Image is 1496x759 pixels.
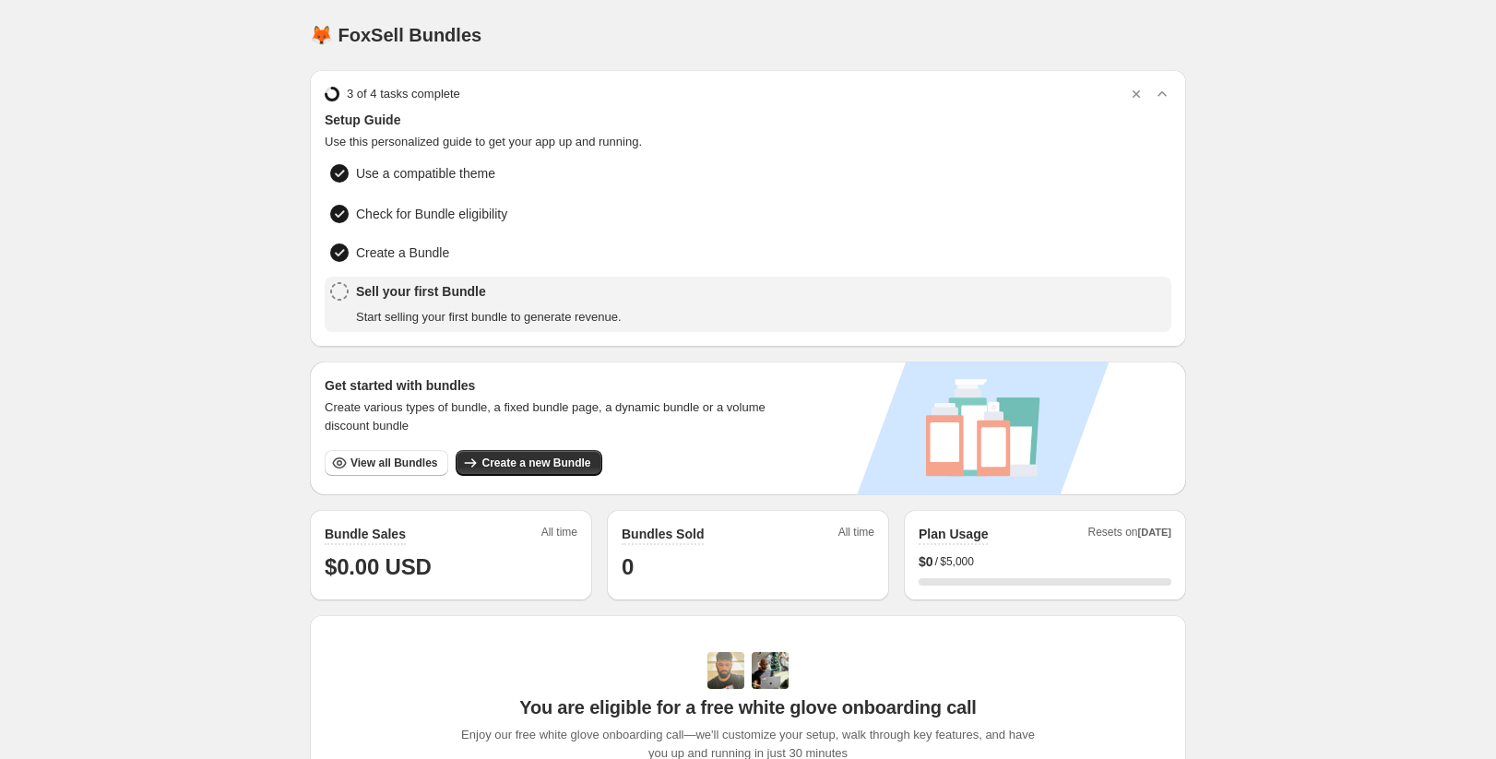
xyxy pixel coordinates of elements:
[919,525,988,543] h2: Plan Usage
[325,552,577,582] h1: $0.00 USD
[325,450,448,476] button: View all Bundles
[347,85,460,103] span: 3 of 4 tasks complete
[325,398,783,435] span: Create various types of bundle, a fixed bundle page, a dynamic bundle or a volume discount bundle
[356,308,622,326] span: Start selling your first bundle to generate revenue.
[356,282,622,301] span: Sell your first Bundle
[1138,527,1171,538] span: [DATE]
[325,111,1171,129] span: Setup Guide
[356,205,507,223] span: Check for Bundle eligibility
[622,525,704,543] h2: Bundles Sold
[325,525,406,543] h2: Bundle Sales
[325,376,783,395] h3: Get started with bundles
[752,652,789,689] img: Prakhar
[541,525,577,545] span: All time
[622,552,874,582] h1: 0
[519,696,976,718] span: You are eligible for a free white glove onboarding call
[325,133,1171,151] span: Use this personalized guide to get your app up and running.
[707,652,744,689] img: Adi
[940,554,974,569] span: $5,000
[356,164,1047,183] span: Use a compatible theme
[919,552,933,571] span: $ 0
[1088,525,1172,545] span: Resets on
[310,24,481,46] h1: 🦊 FoxSell Bundles
[350,456,437,470] span: View all Bundles
[481,456,590,470] span: Create a new Bundle
[356,243,449,262] span: Create a Bundle
[456,450,601,476] button: Create a new Bundle
[838,525,874,545] span: All time
[919,552,1171,571] div: /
